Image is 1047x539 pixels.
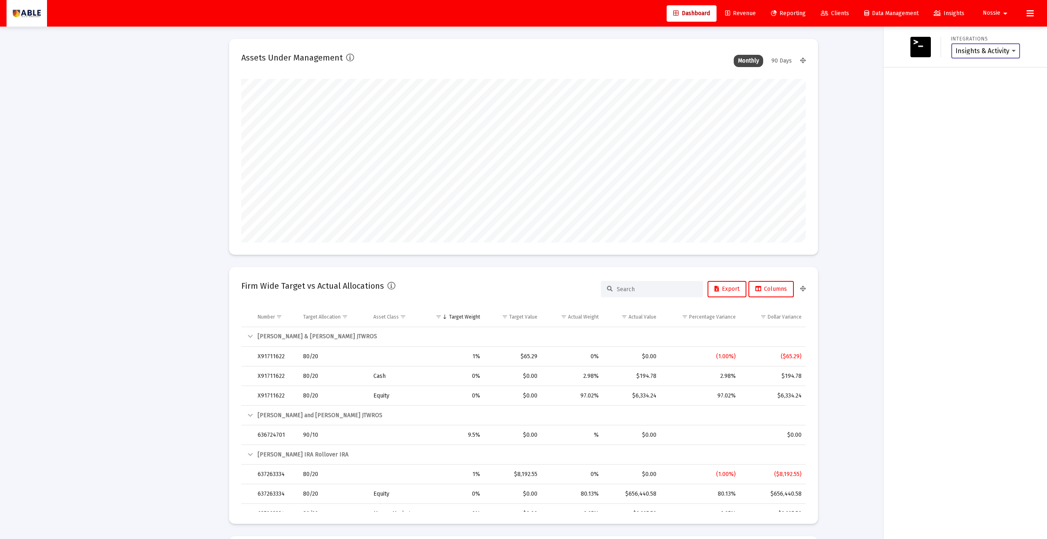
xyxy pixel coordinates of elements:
span: Insights [934,10,964,17]
span: Nossie [983,10,1000,17]
a: Revenue [719,5,762,22]
a: Dashboard [667,5,717,22]
span: Data Management [864,10,919,17]
img: Dashboard [13,5,41,22]
span: Clients [821,10,849,17]
a: Reporting [764,5,812,22]
a: Clients [814,5,856,22]
a: Insights [927,5,971,22]
span: Revenue [725,10,756,17]
mat-icon: arrow_drop_down [1000,5,1010,22]
span: Dashboard [673,10,710,17]
span: Reporting [771,10,806,17]
a: Data Management [858,5,925,22]
button: Nossie [973,5,1020,21]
